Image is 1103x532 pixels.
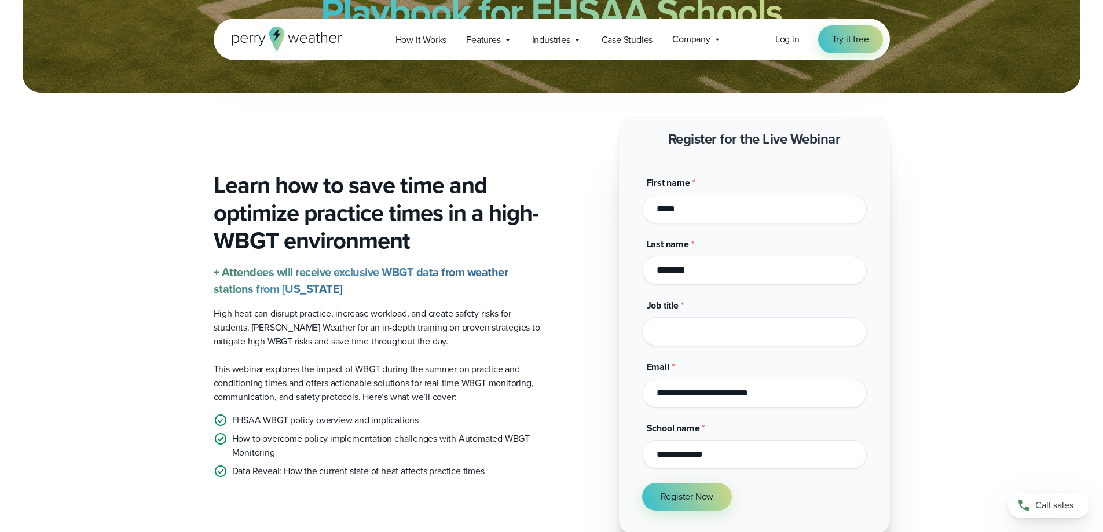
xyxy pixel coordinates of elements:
[832,32,869,46] span: Try it free
[775,32,800,46] a: Log in
[232,464,485,478] p: Data Reveal: How the current state of heat affects practice times
[532,33,570,47] span: Industries
[214,362,543,404] p: This webinar explores the impact of WBGT during the summer on practice and conditioning times and...
[214,171,543,255] h3: Learn how to save time and optimize practice times in a high-WBGT environment
[1008,493,1089,518] a: Call sales
[232,432,543,460] p: How to overcome policy implementation challenges with Automated WBGT Monitoring
[214,307,543,348] p: High heat can disrupt practice, increase workload, and create safety risks for students. [PERSON_...
[668,129,841,149] strong: Register for the Live Webinar
[818,25,883,53] a: Try it free
[661,490,714,504] span: Register Now
[647,421,700,435] span: School name
[672,32,710,46] span: Company
[642,483,732,511] button: Register Now
[647,176,690,189] span: First name
[647,299,679,312] span: Job title
[214,263,508,298] strong: + Attendees will receive exclusive WBGT data from weather stations from [US_STATE]
[386,28,457,52] a: How it Works
[395,33,447,47] span: How it Works
[647,237,689,251] span: Last name
[1035,498,1073,512] span: Call sales
[602,33,653,47] span: Case Studies
[592,28,663,52] a: Case Studies
[232,413,419,427] p: FHSAA WBGT policy overview and implications
[647,360,669,373] span: Email
[466,33,500,47] span: Features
